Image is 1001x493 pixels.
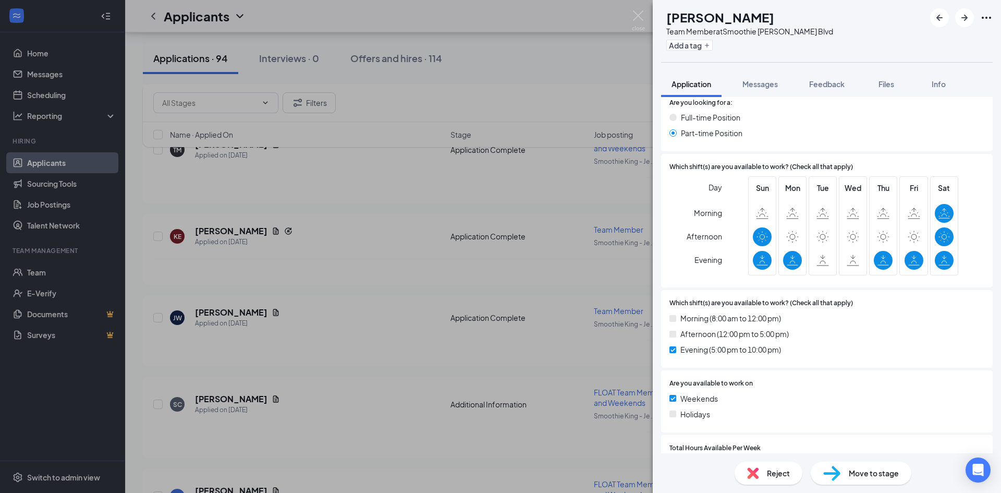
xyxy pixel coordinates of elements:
span: Info [932,79,946,89]
svg: Plus [704,42,710,49]
h1: [PERSON_NAME] [666,8,774,26]
span: Total Hours Available Per Week [669,443,761,453]
span: Evening [694,250,722,269]
span: Day [709,182,722,193]
span: Thu [874,182,893,194]
span: Which shift(s) are you available to work? (Check all that apply) [669,298,853,308]
span: Are you available to work on [669,379,753,389]
span: Evening (5:00 pm to 10:00 pm) [680,344,781,355]
span: Move to stage [849,467,899,479]
svg: ArrowRight [958,11,971,24]
span: Part-time Position [681,127,742,139]
span: Weekends [680,393,718,404]
svg: ArrowLeftNew [933,11,946,24]
span: Holidays [680,408,710,420]
span: Application [672,79,711,89]
svg: Ellipses [980,11,993,24]
div: Open Intercom Messenger [966,458,991,483]
span: Mon [783,182,802,194]
span: Feedback [809,79,845,89]
span: Morning [694,203,722,222]
span: Sat [935,182,954,194]
span: Full-time Position [681,112,740,123]
span: Morning (8:00 am to 12:00 pm) [680,312,781,324]
button: PlusAdd a tag [666,40,713,51]
span: Files [878,79,894,89]
span: Which shift(s) are you available to work? (Check all that apply) [669,162,853,172]
span: Tue [813,182,832,194]
span: Wed [844,182,862,194]
span: Afternoon (12:00 pm to 5:00 pm) [680,328,789,340]
span: Afternoon [687,227,722,246]
button: ArrowRight [955,8,974,27]
span: Messages [742,79,778,89]
button: ArrowLeftNew [930,8,949,27]
span: Sun [753,182,772,194]
span: Are you looking for a: [669,98,733,108]
span: Reject [767,467,790,479]
span: Fri [905,182,923,194]
div: Team Member at Smoothie [PERSON_NAME] Blvd [666,26,833,37]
